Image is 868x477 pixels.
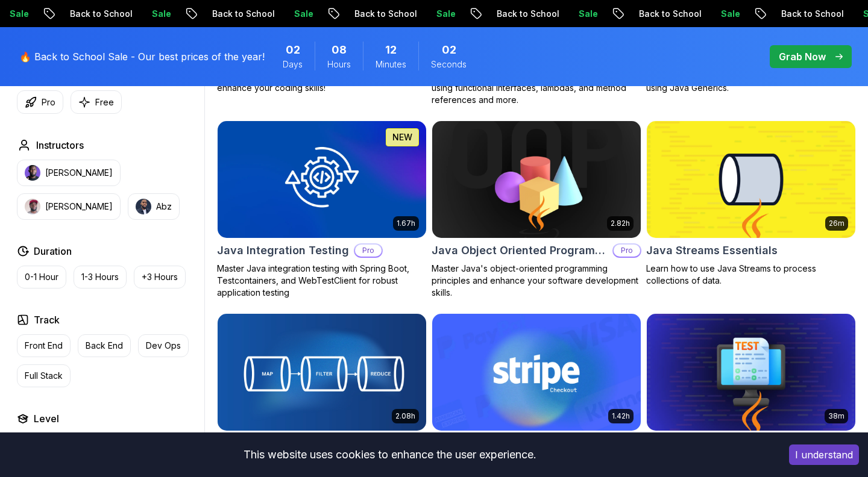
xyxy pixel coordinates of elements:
[779,49,826,64] p: Grab Now
[42,96,55,108] p: Pro
[17,90,63,114] button: Pro
[397,219,415,228] p: 1.67h
[146,340,181,352] p: Dev Ops
[17,266,66,288] button: 0-1 Hour
[829,219,844,228] p: 26m
[86,340,123,352] p: Back End
[283,58,303,70] span: Days
[385,42,397,58] span: 12 Minutes
[60,8,142,20] p: Back to School
[17,193,121,220] button: instructor img[PERSON_NAME]
[828,411,844,421] p: 38m
[217,263,427,299] p: Master Java integration testing with Spring Boot, Testcontainers, and WebTestClient for robust ap...
[74,266,127,288] button: 1-3 Hours
[432,120,641,299] a: Java Object Oriented Programming card2.82hJava Object Oriented ProgrammingProMaster Java's object...
[9,441,771,468] div: This website uses cookies to enhance the user experience.
[36,138,84,152] h2: Instructors
[612,411,630,421] p: 1.42h
[128,193,180,220] button: instructor imgAbz
[611,219,630,228] p: 2.82h
[202,8,284,20] p: Back to School
[134,266,186,288] button: +3 Hours
[34,411,59,426] h2: Level
[431,58,467,70] span: Seconds
[136,199,151,214] img: instructor img
[426,8,465,20] p: Sale
[71,90,122,114] button: Free
[327,58,351,70] span: Hours
[17,364,71,387] button: Full Stack
[156,201,172,213] p: Abz
[284,8,322,20] p: Sale
[647,314,855,431] img: Java Unit Testing Essentials card
[218,121,426,238] img: Java Integration Testing card
[392,131,412,143] p: NEW
[711,8,749,20] p: Sale
[45,167,113,179] p: [PERSON_NAME]
[432,242,608,259] h2: Java Object Oriented Programming
[376,58,406,70] span: Minutes
[286,42,300,58] span: 2 Days
[647,121,855,238] img: Java Streams Essentials card
[138,334,189,357] button: Dev Ops
[95,96,114,108] p: Free
[142,8,180,20] p: Sale
[646,242,778,259] h2: Java Streams Essentials
[344,8,426,20] p: Back to School
[486,8,568,20] p: Back to School
[614,245,640,257] p: Pro
[646,263,856,287] p: Learn how to use Java Streams to process collections of data.
[81,271,119,283] p: 1-3 Hours
[629,8,711,20] p: Back to School
[355,245,382,257] p: Pro
[427,311,646,433] img: Stripe Checkout card
[395,411,415,421] p: 2.08h
[25,199,40,214] img: instructor img
[25,370,63,382] p: Full Stack
[442,42,456,58] span: 2 Seconds
[17,160,121,186] button: instructor img[PERSON_NAME]
[34,244,72,258] h2: Duration
[771,8,853,20] p: Back to School
[45,201,113,213] p: [PERSON_NAME]
[432,70,641,106] p: Learn to write efficient and scalable Java code using functional interfaces, lambdas, and method ...
[217,120,427,299] a: Java Integration Testing card1.67hNEWJava Integration TestingProMaster Java integration testing w...
[332,42,347,58] span: 8 Hours
[432,121,641,238] img: Java Object Oriented Programming card
[17,334,71,357] button: Front End
[432,263,641,299] p: Master Java's object-oriented programming principles and enhance your software development skills.
[218,314,426,431] img: Java Streams card
[646,120,856,287] a: Java Streams Essentials card26mJava Streams EssentialsLearn how to use Java Streams to process co...
[789,444,859,465] button: Accept cookies
[25,165,40,181] img: instructor img
[568,8,607,20] p: Sale
[142,271,178,283] p: +3 Hours
[217,242,349,259] h2: Java Integration Testing
[78,334,131,357] button: Back End
[217,313,427,467] a: Java Streams card2.08hJava StreamsProMaster Data Processing with Java Streams
[25,271,58,283] p: 0-1 Hour
[25,340,63,352] p: Front End
[19,49,265,64] p: 🔥 Back to School Sale - Our best prices of the year!
[34,313,60,327] h2: Track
